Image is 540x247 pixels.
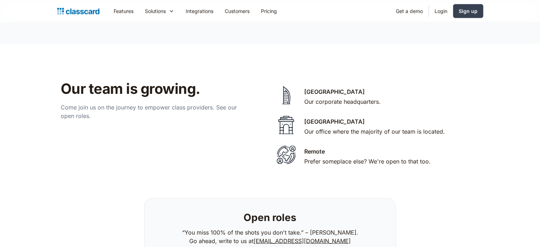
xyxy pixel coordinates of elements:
div: Solutions [145,7,166,15]
a: Customers [219,3,255,19]
a: Login [429,3,453,19]
a: Get a demo [390,3,429,19]
div: Our corporate headquarters. [304,97,381,106]
h2: Our team is growing. [61,80,286,97]
a: [EMAIL_ADDRESS][DOMAIN_NAME] [253,237,351,245]
div: [GEOGRAPHIC_DATA] [304,87,365,96]
p: “You miss 100% of the shots you don't take.” – [PERSON_NAME]. Go ahead, write to us at [182,228,358,245]
a: Pricing [255,3,283,19]
p: Come join us on the journey to empower class providers. See our open roles. [61,103,245,120]
a: Sign up [453,4,483,18]
div: Prefer someplace else? We're open to that too. [304,157,431,166]
div: Solutions [139,3,180,19]
a: Features [108,3,139,19]
div: Remote [304,147,325,156]
div: Our office where the majority of our team is located. [304,127,445,136]
a: Integrations [180,3,219,19]
h2: Open roles [244,211,296,224]
a: home [57,6,99,16]
div: Sign up [459,7,478,15]
div: [GEOGRAPHIC_DATA] [304,117,365,126]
